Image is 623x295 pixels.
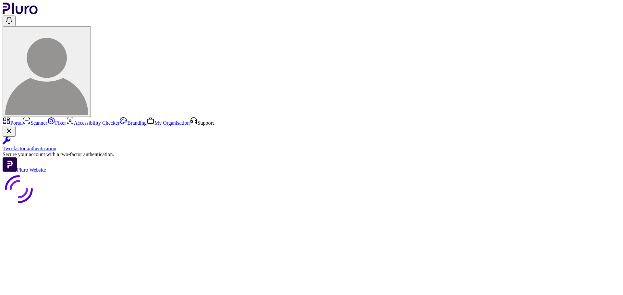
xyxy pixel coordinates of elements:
[3,10,38,15] a: Logo
[3,152,620,157] div: Secure your account with a two-factor authentication.
[190,120,214,126] a: Open Support screen
[3,117,620,173] aside: Sidebar menu
[119,120,147,126] a: Branding
[3,120,23,126] a: Portal
[47,120,66,126] a: Fixer
[3,167,46,173] a: Open Pluro Website
[3,146,620,152] div: Two-factor authentication
[3,26,91,117] button: pluro Demo
[5,32,88,115] img: pluro Demo
[3,16,16,26] button: Open notifications, you have undefined new notifications
[147,120,190,126] a: My Organisation
[66,120,120,126] a: Accessibility Checker
[3,126,16,137] button: Close Two-factor authentication notification
[23,120,47,126] a: Scanner
[3,137,620,152] a: Two-factor authentication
